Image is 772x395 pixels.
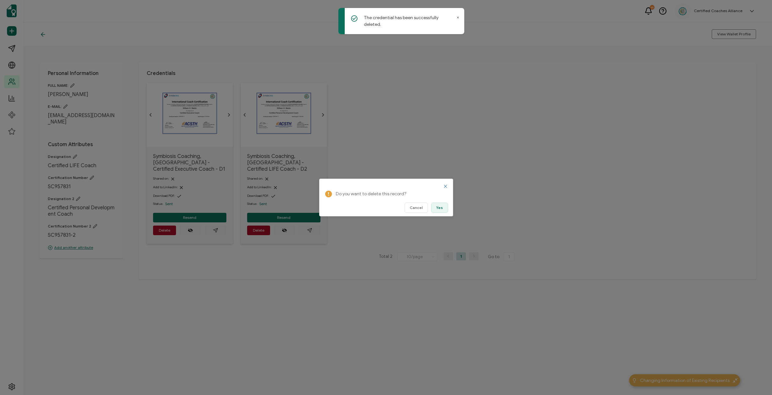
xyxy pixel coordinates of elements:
p: Do you want to delete this record? [336,190,444,198]
span: Cancel [410,206,423,210]
iframe: Chat Widget [740,364,772,395]
button: Cancel [405,203,428,213]
button: Close [443,184,448,189]
button: Yes [431,203,448,213]
span: Yes [436,206,443,210]
p: The credential has been successfully deleted. [364,14,455,28]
